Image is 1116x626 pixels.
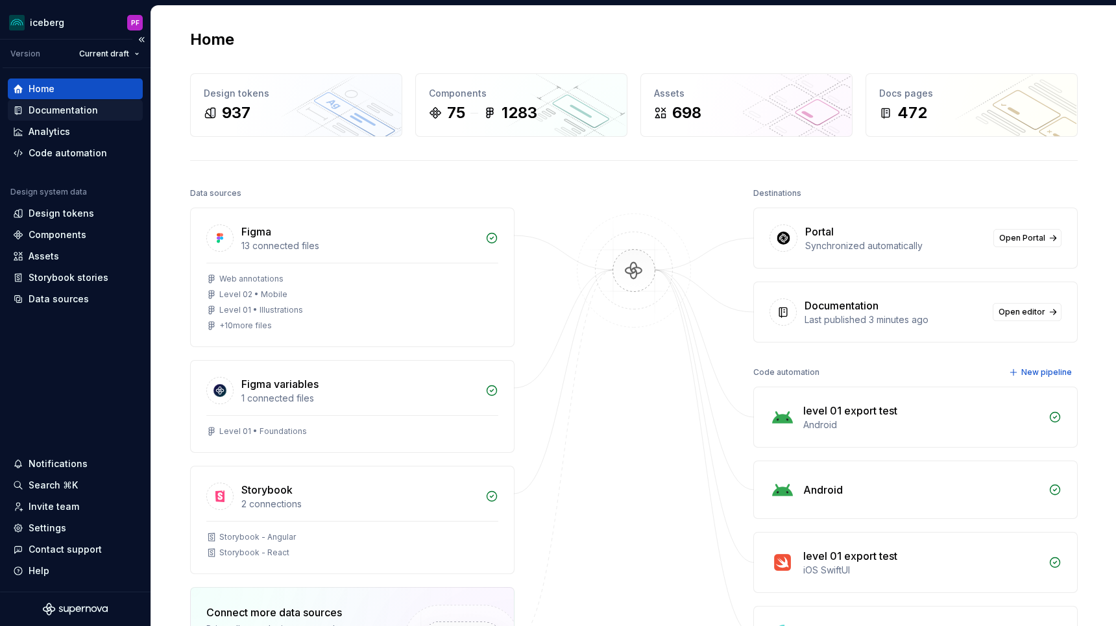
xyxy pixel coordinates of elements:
[8,518,143,538] a: Settings
[999,307,1045,317] span: Open editor
[190,29,234,50] h2: Home
[190,73,402,137] a: Design tokens937
[206,605,382,620] div: Connect more data sources
[29,147,107,160] div: Code automation
[502,102,537,123] div: 1283
[241,392,478,405] div: 1 connected files
[447,102,465,123] div: 75
[1005,363,1078,381] button: New pipeline
[3,8,148,36] button: icebergPF
[219,305,303,315] div: Level 01 • Illustrations
[803,403,897,418] div: level 01 export test
[866,73,1078,137] a: Docs pages472
[132,30,151,49] button: Collapse sidebar
[190,184,241,202] div: Data sources
[29,543,102,556] div: Contact support
[29,125,70,138] div: Analytics
[429,87,614,100] div: Components
[8,224,143,245] a: Components
[753,184,801,202] div: Destinations
[219,320,272,331] div: + 10 more files
[415,73,627,137] a: Components751283
[29,522,66,535] div: Settings
[29,479,78,492] div: Search ⌘K
[73,45,145,63] button: Current draft
[8,246,143,267] a: Assets
[190,208,515,347] a: Figma13 connected filesWeb annotationsLevel 02 • MobileLevel 01 • Illustrations+10more files
[803,564,1041,577] div: iOS SwiftUI
[9,15,25,30] img: 418c6d47-6da6-4103-8b13-b5999f8989a1.png
[999,233,1045,243] span: Open Portal
[241,224,271,239] div: Figma
[8,453,143,474] button: Notifications
[8,496,143,517] a: Invite team
[803,418,1041,431] div: Android
[190,360,515,453] a: Figma variables1 connected filesLevel 01 • Foundations
[8,121,143,142] a: Analytics
[8,475,143,496] button: Search ⌘K
[29,250,59,263] div: Assets
[222,102,250,123] div: 937
[30,16,64,29] div: iceberg
[219,426,307,437] div: Level 01 • Foundations
[79,49,129,59] span: Current draft
[805,224,834,239] div: Portal
[805,298,879,313] div: Documentation
[805,313,985,326] div: Last published 3 minutes ago
[8,267,143,288] a: Storybook stories
[219,289,287,300] div: Level 02 • Mobile
[29,271,108,284] div: Storybook stories
[29,207,94,220] div: Design tokens
[29,457,88,470] div: Notifications
[29,82,55,95] div: Home
[1021,367,1072,378] span: New pipeline
[803,482,843,498] div: Android
[8,203,143,224] a: Design tokens
[753,363,819,381] div: Code automation
[8,100,143,121] a: Documentation
[8,539,143,560] button: Contact support
[204,87,389,100] div: Design tokens
[131,18,139,28] div: PF
[654,87,839,100] div: Assets
[8,560,143,581] button: Help
[897,102,927,123] div: 472
[43,603,108,616] svg: Supernova Logo
[241,482,293,498] div: Storybook
[8,143,143,163] a: Code automation
[10,187,87,197] div: Design system data
[879,87,1064,100] div: Docs pages
[993,303,1061,321] a: Open editor
[29,564,49,577] div: Help
[8,289,143,309] a: Data sources
[803,548,897,564] div: level 01 export test
[993,229,1061,247] a: Open Portal
[241,376,319,392] div: Figma variables
[8,78,143,99] a: Home
[805,239,986,252] div: Synchronized automatically
[672,102,701,123] div: 698
[10,49,40,59] div: Version
[219,532,296,542] div: Storybook - Angular
[640,73,853,137] a: Assets698
[190,466,515,574] a: Storybook2 connectionsStorybook - AngularStorybook - React
[219,548,289,558] div: Storybook - React
[241,498,478,511] div: 2 connections
[219,274,284,284] div: Web annotations
[29,104,98,117] div: Documentation
[29,500,79,513] div: Invite team
[29,228,86,241] div: Components
[29,293,89,306] div: Data sources
[241,239,478,252] div: 13 connected files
